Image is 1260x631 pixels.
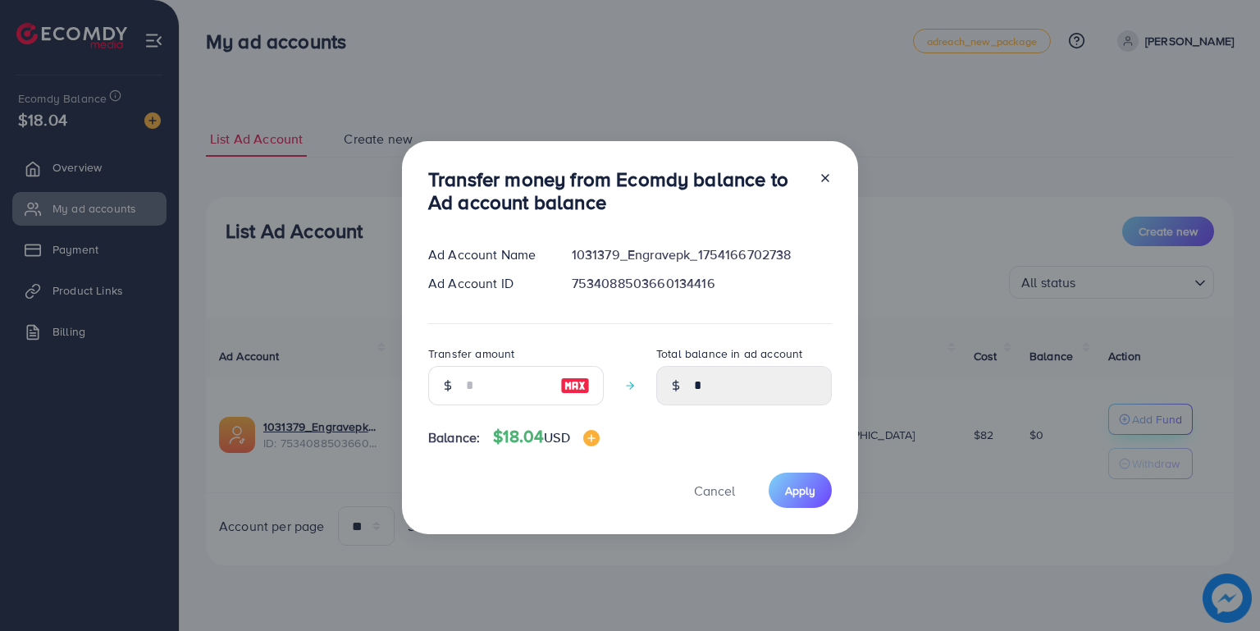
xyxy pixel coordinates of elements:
label: Transfer amount [428,345,514,362]
button: Apply [769,473,832,508]
img: image [560,376,590,396]
div: 7534088503660134416 [559,274,845,293]
span: Balance: [428,428,480,447]
h4: $18.04 [493,427,599,447]
div: 1031379_Engravepk_1754166702738 [559,245,845,264]
div: Ad Account Name [415,245,559,264]
span: Cancel [694,482,735,500]
h3: Transfer money from Ecomdy balance to Ad account balance [428,167,806,215]
span: USD [544,428,569,446]
div: Ad Account ID [415,274,559,293]
label: Total balance in ad account [656,345,802,362]
img: image [583,430,600,446]
button: Cancel [673,473,756,508]
span: Apply [785,482,815,499]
